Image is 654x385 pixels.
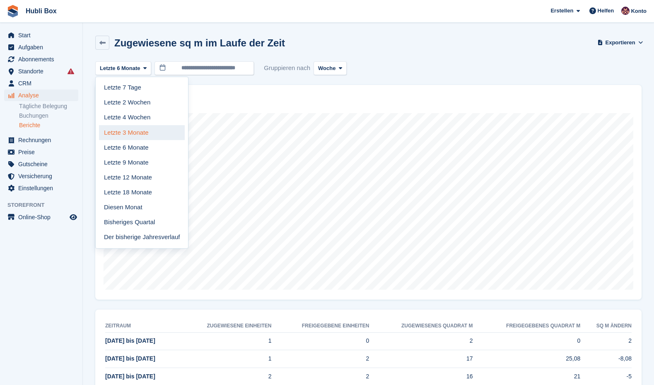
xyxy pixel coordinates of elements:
[580,320,632,333] th: Sq m ändern
[369,332,473,350] td: 2
[631,7,647,15] span: Konto
[105,373,155,380] span: [DATE] bis [DATE]
[271,332,369,350] td: 0
[99,155,185,170] a: Letzte 9 Monate
[18,170,68,182] span: Versicherung
[99,125,185,140] a: Letzte 3 Monate
[4,53,78,65] a: menu
[4,158,78,170] a: menu
[4,134,78,146] a: menu
[18,77,68,89] span: CRM
[114,37,285,48] h2: Zugewiesene sq m im Laufe der Zeit
[19,121,78,129] a: Berichte
[606,39,635,47] span: Exportieren
[18,29,68,41] span: Start
[314,61,347,75] button: Woche
[99,200,185,215] a: Diesen Monat
[318,64,335,73] span: Woche
[22,4,60,18] a: Hubli Box
[4,90,78,101] a: menu
[4,41,78,53] a: menu
[473,320,580,333] th: Freigegebenes Quadrat m
[4,182,78,194] a: menu
[105,337,155,344] span: [DATE] bis [DATE]
[621,7,630,15] img: finn
[369,320,473,333] th: Zugewiesenes Quadrat m
[99,95,185,110] a: Letzte 2 Wochen
[473,350,580,368] td: 25,08
[598,7,614,15] span: Helfen
[369,350,473,368] td: 17
[18,146,68,158] span: Preise
[99,140,185,155] a: Letzte 6 Monate
[580,350,632,368] td: -8,08
[99,110,185,125] a: Letzte 4 Wochen
[95,61,151,75] button: Letzte 6 Monate
[18,182,68,194] span: Einstellungen
[18,158,68,170] span: Gutscheine
[271,350,369,368] td: 2
[599,36,642,49] button: Exportieren
[4,77,78,89] a: menu
[68,68,74,75] i: Es sind Fehler bei der Synchronisierung von Smart-Einträgen aufgetreten
[18,134,68,146] span: Rechnungen
[99,170,185,185] a: Letzte 12 Monate
[100,64,140,73] span: Letzte 6 Monate
[99,185,185,200] a: Letzte 18 Monate
[4,65,78,77] a: menu
[19,112,78,120] a: Buchungen
[18,65,68,77] span: Standorte
[271,320,369,333] th: Freigegebene Einheiten
[178,320,271,333] th: Zugewiesene Einheiten
[105,355,155,362] span: [DATE] bis [DATE]
[18,53,68,65] span: Abonnements
[99,230,185,245] a: Der bisherige Jahresverlauf
[178,350,271,368] td: 1
[19,102,78,110] a: Tägliche Belegung
[550,7,573,15] span: Erstellen
[7,201,82,209] span: Storefront
[18,90,68,101] span: Analyse
[580,332,632,350] td: 2
[4,29,78,41] a: menu
[178,332,271,350] td: 1
[99,215,185,230] a: Bisheriges Quartal
[68,212,78,222] a: Vorschau-Shop
[7,5,19,17] img: stora-icon-8386f47178a22dfd0bd8f6a31ec36ba5ce8667c1dd55bd0f319d3a0aa187defe.svg
[18,211,68,223] span: Online-Shop
[473,332,580,350] td: 0
[18,41,68,53] span: Aufgaben
[264,61,310,75] span: Gruppieren nach
[99,80,185,95] a: Letzte 7 Tage
[4,211,78,223] a: Speisekarte
[4,146,78,158] a: menu
[105,320,178,333] th: Zeitraum
[4,170,78,182] a: menu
